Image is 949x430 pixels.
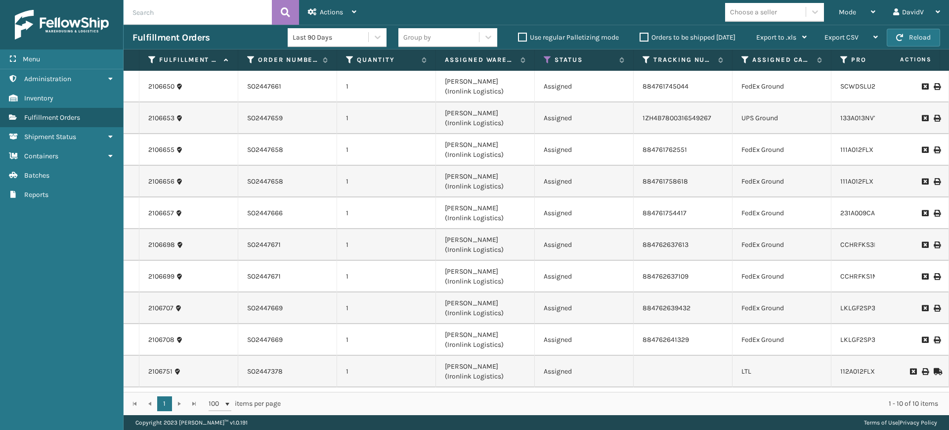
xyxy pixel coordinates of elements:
a: 2106751 [148,367,173,377]
div: Group by [403,32,431,43]
a: 112A012FLX [840,367,875,376]
a: 884761745044 [643,82,689,91]
label: Use regular Palletizing mode [518,33,619,42]
i: Request to Be Cancelled [910,368,916,375]
td: SO2447658 [238,166,337,197]
td: FedEx Ground [733,261,831,292]
span: Containers [24,152,58,160]
label: Status [555,55,614,64]
span: Mode [839,8,856,16]
td: [PERSON_NAME] (Ironlink Logistics) [436,71,535,102]
td: Assigned [535,292,634,324]
i: Print Label [934,146,940,153]
td: 1 [337,134,436,166]
p: Copyright 2023 [PERSON_NAME]™ v 1.0.191 [135,415,248,430]
span: items per page [209,396,281,411]
td: [PERSON_NAME] (Ironlink Logistics) [436,134,535,166]
td: FedEx Ground [733,229,831,261]
a: 111A012FLX [840,177,873,186]
i: Request to Be Cancelled [922,273,928,280]
label: Assigned Warehouse [445,55,516,64]
span: Inventory [24,94,53,102]
a: CCHRFKS1M26DGRA [840,272,904,281]
span: Batches [24,171,49,180]
td: SO2447661 [238,71,337,102]
td: SO2447671 [238,229,337,261]
i: Print BOL [922,368,928,375]
label: Assigned Carrier Service [752,55,812,64]
a: 2106653 [148,113,174,123]
i: Mark as Shipped [934,368,940,375]
i: Print Label [934,273,940,280]
td: 1 [337,292,436,324]
a: 2106655 [148,145,174,155]
a: LKLGF2SP3OLV-C [840,304,894,312]
a: Privacy Policy [900,419,937,426]
label: Fulfillment Order Id [159,55,219,64]
i: Request to Be Cancelled [922,115,928,122]
div: Choose a seller [730,7,777,17]
td: FedEx Ground [733,324,831,356]
i: Print Label [934,241,940,248]
i: Request to Be Cancelled [922,178,928,185]
td: SO2447666 [238,197,337,229]
label: Product SKU [851,55,911,64]
td: Assigned [535,261,634,292]
td: Assigned [535,324,634,356]
span: Shipment Status [24,133,76,141]
td: FedEx Ground [733,166,831,197]
i: Print Label [934,305,940,312]
td: SO2447659 [238,102,337,134]
td: Assigned [535,356,634,387]
span: Export CSV [824,33,859,42]
span: Export to .xls [756,33,796,42]
td: [PERSON_NAME] (Ironlink Logistics) [436,197,535,229]
a: 884762639432 [643,304,690,312]
td: LTL [733,356,831,387]
i: Print Label [934,178,940,185]
h3: Fulfillment Orders [132,32,210,44]
label: Order Number [258,55,318,64]
td: Assigned [535,229,634,261]
td: Assigned [535,71,634,102]
i: Print Label [934,336,940,343]
a: Terms of Use [864,419,898,426]
td: FedEx Ground [733,134,831,166]
span: Administration [24,75,71,83]
td: FedEx Ground [733,292,831,324]
span: Menu [23,55,40,63]
i: Request to Be Cancelled [922,146,928,153]
td: SO2447658 [238,134,337,166]
td: 1 [337,261,436,292]
td: 1 [337,102,436,134]
td: Assigned [535,134,634,166]
a: 2106656 [148,177,174,187]
a: 884762641329 [643,335,689,344]
a: CCHRFKS3M26DGRA [840,240,905,249]
a: 1ZH4B7800316549267 [643,114,711,122]
td: 1 [337,324,436,356]
td: [PERSON_NAME] (Ironlink Logistics) [436,324,535,356]
button: Reload [887,29,940,47]
a: 2106657 [148,208,174,218]
a: 884761762551 [643,145,687,154]
td: Assigned [535,197,634,229]
a: 884762637109 [643,272,689,281]
span: 100 [209,399,223,409]
a: LKLGF2SP3OLV-C [840,335,894,344]
td: 1 [337,356,436,387]
td: [PERSON_NAME] (Ironlink Logistics) [436,102,535,134]
td: Assigned [535,166,634,197]
i: Request to Be Cancelled [922,305,928,312]
i: Request to Be Cancelled [922,336,928,343]
td: [PERSON_NAME] (Ironlink Logistics) [436,292,535,324]
i: Print Label [934,83,940,90]
a: 2106698 [148,240,175,250]
td: 1 [337,229,436,261]
i: Request to Be Cancelled [922,210,928,217]
a: 2106708 [148,335,174,345]
i: Request to Be Cancelled [922,83,928,90]
a: 231A009CAR [840,209,879,217]
a: 2106650 [148,82,174,92]
td: Assigned [535,102,634,134]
